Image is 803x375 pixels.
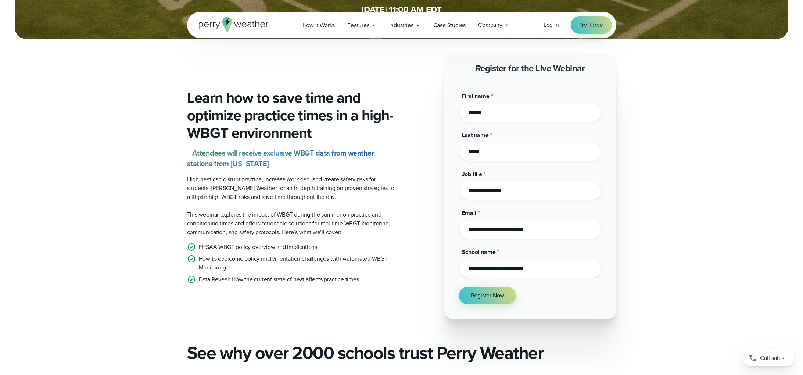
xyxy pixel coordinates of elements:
[362,3,442,16] strong: [DATE] 11:00 AM EDT
[478,21,502,29] span: Company
[462,92,490,100] span: First name
[302,21,335,30] span: How it Works
[433,21,466,30] span: Case Studies
[199,275,359,284] p: Data Reveal: How the current state of heat affects practice times
[187,210,396,237] p: This webinar explores the impact of WBGT during the summer on practice and conditioning times and...
[462,248,496,256] span: School name
[459,287,516,304] button: Register Now
[462,209,476,217] span: Email
[760,354,784,362] span: Call sales
[476,62,585,75] strong: Register for the Live Webinar
[187,175,396,201] p: High heat can disrupt practice, increase workload, and create safety risks for students. [PERSON_...
[544,21,559,29] a: Log in
[187,147,374,169] strong: + Attendees will receive exclusive WBGT data from weather stations from [US_STATE]
[389,21,413,30] span: Industries
[296,18,341,33] a: How it Works
[199,254,396,272] p: How to overcome policy implementation challenges with Automated WBGT Monitoring
[347,21,369,30] span: Features
[427,18,472,33] a: Case Studies
[580,21,603,29] span: Try it free
[571,16,612,34] a: Try it free
[187,343,616,363] h2: See why over 2000 schools trust Perry Weather
[462,131,489,139] span: Last name
[471,291,505,300] span: Register Now
[462,170,482,178] span: Job title
[199,243,317,251] p: FHSAA WBGT policy overview and implications
[743,350,794,366] a: Call sales
[187,89,396,142] h3: Learn how to save time and optimize practice times in a high-WBGT environment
